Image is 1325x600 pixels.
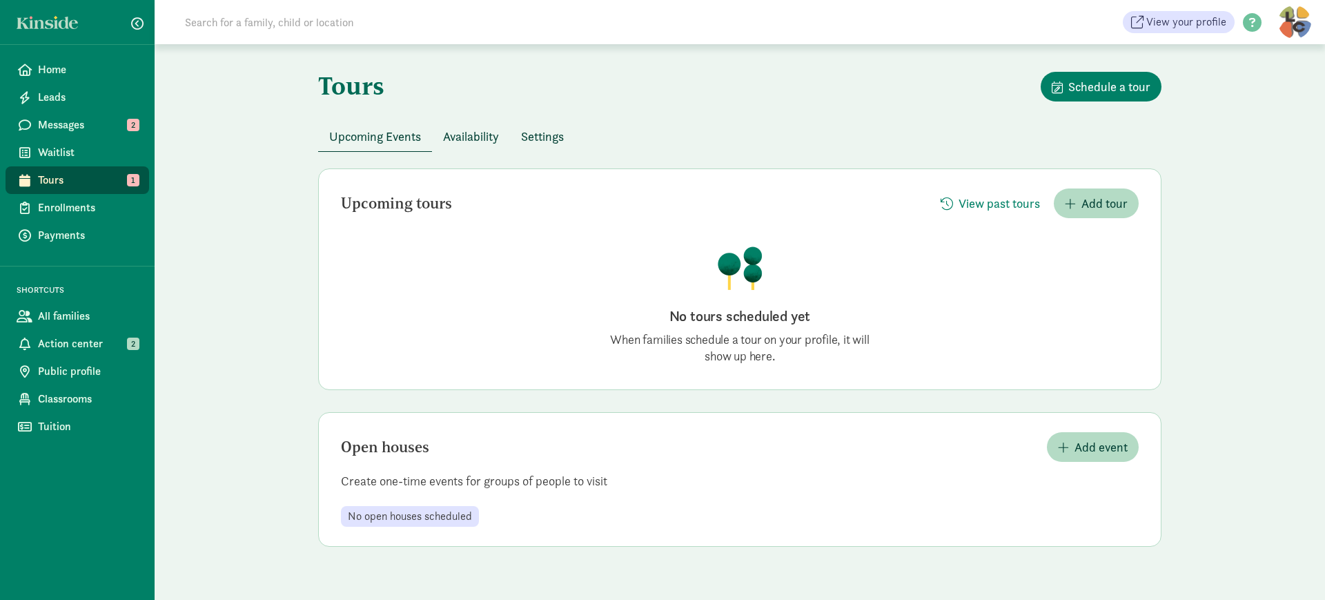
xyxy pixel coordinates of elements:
a: View past tours [930,196,1051,212]
a: Tours 1 [6,166,149,194]
p: When families schedule a tour on your profile, it will show up here. [602,331,878,365]
a: Waitlist [6,139,149,166]
input: Search for a family, child or location [177,8,564,36]
a: Messages 2 [6,111,149,139]
a: Action center 2 [6,330,149,358]
a: Public profile [6,358,149,385]
h2: Open houses [341,439,429,456]
span: Settings [521,127,564,146]
span: Classrooms [38,391,138,407]
span: Home [38,61,138,78]
button: Add event [1047,432,1139,462]
button: Upcoming Events [318,122,432,151]
span: 2 [127,338,139,350]
span: 1 [127,174,139,186]
h2: Upcoming tours [341,195,452,212]
a: Leads [6,84,149,111]
button: Add tour [1054,188,1139,218]
span: Action center [38,336,138,352]
a: Enrollments [6,194,149,222]
span: 2 [127,119,139,131]
span: Leads [38,89,138,106]
span: Upcoming Events [329,127,421,146]
h1: Tours [318,72,384,99]
span: Add event [1074,438,1128,456]
span: View your profile [1146,14,1226,30]
span: All families [38,308,138,325]
span: Public profile [38,363,138,380]
button: View past tours [930,188,1051,218]
a: Payments [6,222,149,249]
span: Add tour [1081,194,1128,213]
span: Payments [38,227,138,244]
a: View your profile [1123,11,1235,33]
img: illustration-trees.png [716,246,763,290]
a: All families [6,302,149,330]
iframe: Chat Widget [1256,534,1325,600]
span: Messages [38,117,138,133]
span: Tuition [38,418,138,435]
span: View past tours [959,194,1040,213]
span: No open houses scheduled [348,510,472,523]
button: Availability [432,122,510,151]
span: Schedule a tour [1068,77,1150,96]
p: Create one-time events for groups of people to visit [319,473,1161,490]
a: Classrooms [6,385,149,413]
span: Availability [443,127,499,146]
button: Settings [510,122,575,151]
span: Tours [38,172,138,188]
span: Enrollments [38,200,138,216]
a: Home [6,56,149,84]
button: Schedule a tour [1041,72,1161,101]
span: Waitlist [38,144,138,161]
h2: No tours scheduled yet [602,307,878,326]
a: Tuition [6,413,149,441]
